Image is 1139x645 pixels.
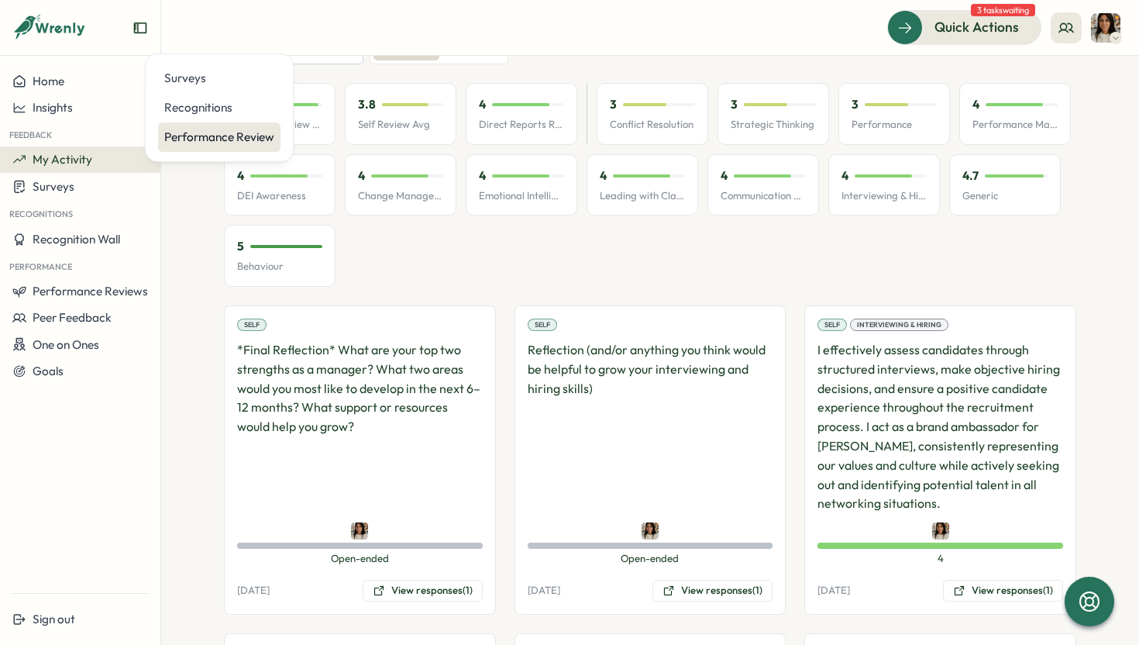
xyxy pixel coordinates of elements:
p: Change Management [358,189,443,203]
span: Surveys [33,179,74,194]
a: Surveys [158,64,280,93]
span: Open-ended [528,552,773,566]
span: Open-ended [237,552,483,566]
img: Maria Khoury [351,523,368,540]
p: 5 [237,238,244,255]
span: Quick Actions [934,17,1019,37]
p: Conflict Resolution [610,118,695,132]
p: [DATE] [817,584,850,598]
p: 4 [237,167,244,185]
span: 3 tasks waiting [971,4,1035,16]
div: Self [237,319,267,331]
p: Emotional Intelligence [479,189,564,203]
div: Interviewing & Hiring [850,319,948,331]
span: Insights [33,100,73,115]
span: Peer Feedback [33,310,112,325]
p: Self Review Avg [358,118,443,132]
p: 4 [721,167,728,185]
span: 4 [817,552,1063,566]
span: My Activity [33,152,92,167]
div: Self [817,319,847,331]
span: Sign out [33,612,75,626]
div: Recognitions [164,99,274,116]
p: Interviewing & Hiring [841,189,927,203]
p: 3.8 [358,96,376,113]
p: Performance Management [972,118,1058,132]
a: Performance Review [158,122,280,152]
p: Leading with Clarity & Confidence [600,189,685,203]
span: Recognition Wall [33,232,120,247]
img: Maria Khoury [642,523,659,540]
p: Communication Skills [721,189,806,203]
div: Self [528,319,557,331]
span: One on Ones [33,337,99,352]
p: 4 [600,167,607,185]
p: I effectively assess candidates through structured interviews, make objective hiring decisions, a... [817,340,1063,513]
p: DEI Awareness [237,189,322,203]
span: Home [33,74,64,88]
p: 4.7 [962,167,979,185]
a: Recognitions [158,93,280,122]
p: 4 [841,167,848,185]
button: View responses(1) [652,580,773,602]
p: 3 [610,96,617,113]
p: 3 [731,96,738,113]
p: 4 [358,167,365,185]
p: [DATE] [237,584,270,598]
p: Reflection (and/or anything you think would be helpful to grow your interviewing and hiring skills) [528,340,773,513]
div: Surveys [164,70,274,87]
button: View responses(1) [363,580,483,602]
button: Expand sidebar [132,20,148,36]
p: Generic [962,189,1048,203]
p: 3 [852,96,859,113]
img: Maria Khoury [932,523,949,540]
p: 4 [479,167,486,185]
button: View responses(1) [943,580,1063,602]
p: *Final Reflection* What are your top two strengths as a manager? What two areas would you most li... [237,340,483,513]
p: Direct Reports Review Avg [479,118,564,132]
p: [DATE] [528,584,560,598]
img: Maria Khoury [1091,13,1120,43]
p: 4 [972,96,979,113]
p: 4 [479,96,486,113]
button: Quick Actions [887,10,1041,44]
p: Performance [852,118,937,132]
span: Performance Reviews [33,284,148,298]
span: Goals [33,364,64,378]
p: Behaviour [237,260,322,274]
div: Performance Review [164,129,274,146]
p: Strategic Thinking [731,118,816,132]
